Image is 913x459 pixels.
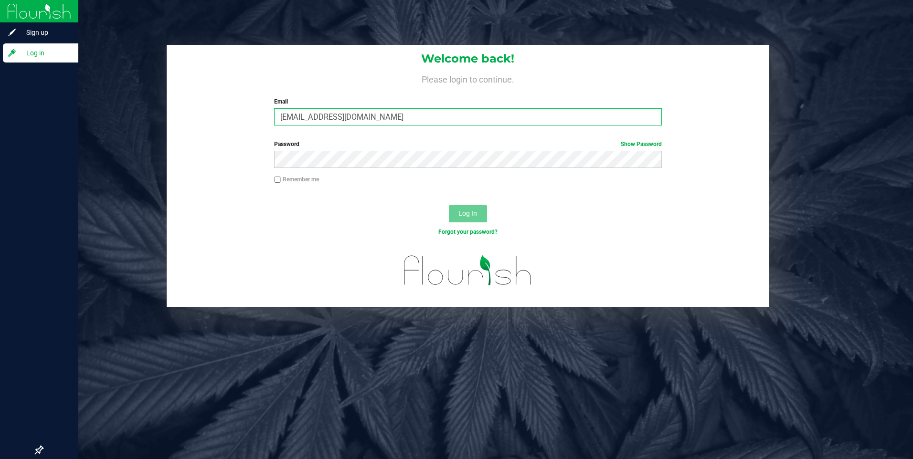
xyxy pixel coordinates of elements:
a: Show Password [621,141,662,147]
inline-svg: Log in [7,48,17,58]
h1: Welcome back! [167,52,770,65]
a: Forgot your password? [438,229,498,235]
img: flourish_logo.svg [393,246,543,295]
inline-svg: Sign up [7,28,17,37]
label: Remember me [274,175,319,184]
span: Log In [458,209,477,217]
h4: Please login to continue. [167,73,770,84]
span: Sign up [17,27,74,38]
input: Remember me [274,177,281,183]
span: Password [274,141,299,147]
span: Log in [17,47,74,59]
label: Email [274,97,662,106]
button: Log In [449,205,487,222]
